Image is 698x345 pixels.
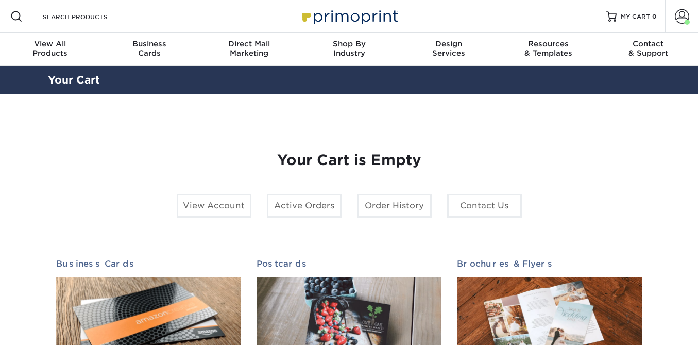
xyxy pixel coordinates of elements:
[199,39,299,58] div: Marketing
[499,39,599,58] div: & Templates
[199,33,299,66] a: Direct MailMarketing
[257,259,441,269] h2: Postcards
[299,39,399,58] div: Industry
[3,314,88,341] iframe: Google Customer Reviews
[42,10,142,23] input: SEARCH PRODUCTS.....
[621,12,650,21] span: MY CART
[447,194,522,218] a: Contact Us
[299,33,399,66] a: Shop ByIndustry
[399,39,499,48] span: Design
[56,259,241,269] h2: Business Cards
[56,152,642,169] h1: Your Cart is Empty
[457,259,642,269] h2: Brochures & Flyers
[499,39,599,48] span: Resources
[100,33,200,66] a: BusinessCards
[298,5,401,27] img: Primoprint
[267,194,342,218] a: Active Orders
[598,39,698,58] div: & Support
[299,39,399,48] span: Shop By
[499,33,599,66] a: Resources& Templates
[399,39,499,58] div: Services
[598,39,698,48] span: Contact
[652,13,657,20] span: 0
[100,39,200,48] span: Business
[177,194,251,218] a: View Account
[199,39,299,48] span: Direct Mail
[598,33,698,66] a: Contact& Support
[48,74,100,86] a: Your Cart
[100,39,200,58] div: Cards
[399,33,499,66] a: DesignServices
[357,194,432,218] a: Order History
